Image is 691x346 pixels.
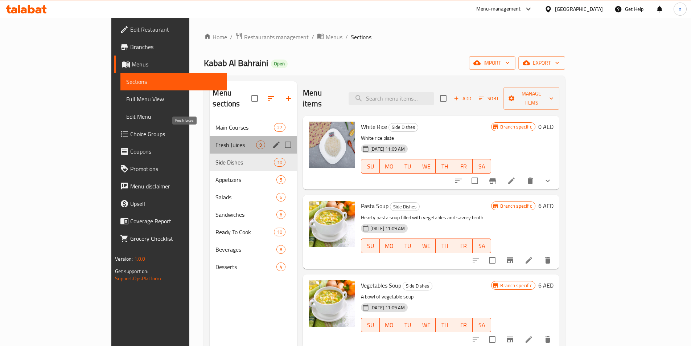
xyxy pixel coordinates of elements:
span: Pasta Soup [361,200,388,211]
span: Add [453,94,472,103]
li: / [345,33,348,41]
span: n [679,5,682,13]
span: WE [420,161,433,172]
span: 10 [274,229,285,236]
h2: Menu items [303,87,340,109]
button: FR [454,239,473,253]
span: Beverages [215,245,276,254]
span: Branches [130,42,221,51]
span: Get support on: [115,266,148,276]
a: Menus [114,56,227,73]
span: TH [439,241,451,251]
div: Fresh Juices9edit [210,136,297,154]
button: WE [417,239,436,253]
a: Menus [317,32,342,42]
div: Open [271,60,288,68]
span: Sort items [474,93,503,104]
span: 9 [256,142,265,148]
span: TH [439,161,451,172]
div: Desserts4 [210,258,297,276]
p: White rice plate [361,134,491,143]
span: 4 [277,264,285,270]
div: items [276,210,285,219]
span: Menu disclaimer [130,182,221,191]
span: Full Menu View [126,95,221,103]
button: TU [398,318,417,332]
h6: 6 AED [538,201,554,211]
span: export [524,58,559,68]
span: White Rice [361,121,387,132]
a: Full Menu View [120,90,227,108]
span: MO [383,320,395,330]
span: WE [420,320,433,330]
button: SA [473,239,491,253]
a: Menu disclaimer [114,178,227,195]
span: Desserts [215,262,276,271]
span: Branch specific [497,203,535,209]
div: items [274,228,285,236]
span: [DATE] 11:09 AM [367,146,408,152]
span: 1.0.0 [134,254,145,264]
span: 8 [277,246,285,253]
span: Sort [479,94,499,103]
button: TH [436,159,454,174]
button: FR [454,159,473,174]
span: Coupons [130,147,221,156]
a: Coverage Report [114,212,227,230]
span: SU [364,320,377,330]
span: SU [364,161,377,172]
span: Branch specific [497,123,535,130]
div: Main Courses27 [210,119,297,136]
button: SU [361,318,380,332]
button: export [518,56,565,70]
span: Side Dishes [389,123,418,131]
div: Ready To Cook10 [210,223,297,241]
span: Select all sections [247,91,262,106]
span: Manage items [509,89,554,107]
button: show more [539,172,556,190]
div: Menu-management [476,5,521,13]
span: 6 [277,211,285,218]
div: items [276,193,285,202]
li: / [312,33,314,41]
span: SU [364,241,377,251]
div: Appetizers5 [210,171,297,188]
span: Sort sections [262,90,280,107]
a: Coupons [114,143,227,160]
div: Ready To Cook [215,228,274,236]
nav: breadcrumb [204,32,565,42]
div: items [256,141,265,149]
span: TU [401,241,414,251]
span: SA [476,241,488,251]
p: Hearty pasta soup filled with vegetables and savory broth [361,213,491,222]
span: 6 [277,194,285,201]
span: Coverage Report [130,217,221,225]
span: Promotions [130,164,221,173]
div: items [276,262,285,271]
button: Sort [477,93,501,104]
button: delete [522,172,539,190]
span: TH [439,320,451,330]
span: Grocery Checklist [130,234,221,243]
span: Fresh Juices [215,141,256,149]
button: SU [361,239,380,253]
a: Edit menu item [525,335,533,344]
button: SA [473,318,491,332]
button: MO [380,239,398,253]
span: FR [457,320,470,330]
div: Side Dishes [403,282,432,290]
span: Kabab Al Bahraini [204,55,268,71]
div: Beverages8 [210,241,297,258]
div: Side Dishes [390,202,420,211]
div: items [274,123,285,132]
span: Choice Groups [130,130,221,138]
img: Vegetables Soup [309,280,355,327]
p: A bowl of vegetable soup [361,292,491,301]
span: TU [401,161,414,172]
span: Main Courses [215,123,274,132]
span: Vegetables Soup [361,280,401,291]
div: Appetizers [215,175,276,184]
img: Pasta Soup [309,201,355,247]
button: MO [380,159,398,174]
button: TU [398,239,417,253]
